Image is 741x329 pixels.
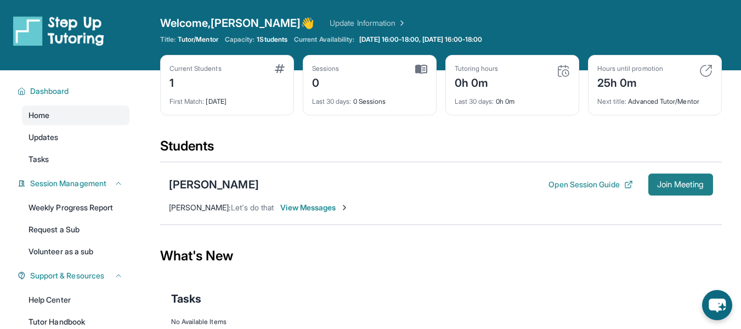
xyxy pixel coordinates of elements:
[30,178,106,189] span: Session Management
[22,220,129,239] a: Request a Sub
[160,15,315,31] span: Welcome, [PERSON_NAME] 👋
[22,149,129,169] a: Tasks
[160,35,176,44] span: Title:
[455,64,499,73] div: Tutoring hours
[160,232,722,280] div: What's New
[169,203,231,212] span: [PERSON_NAME] :
[29,132,59,143] span: Updates
[395,18,406,29] img: Chevron Right
[548,179,632,190] button: Open Session Guide
[26,178,123,189] button: Session Management
[30,270,104,281] span: Support & Resources
[597,73,663,91] div: 25h 0m
[415,64,427,74] img: card
[702,290,732,320] button: chat-button
[294,35,354,44] span: Current Availability:
[657,181,704,188] span: Join Meeting
[648,174,713,196] button: Join Meeting
[171,291,201,306] span: Tasks
[13,15,104,46] img: logo
[178,35,218,44] span: Tutor/Mentor
[160,137,722,161] div: Students
[455,97,494,105] span: Last 30 days :
[169,73,222,91] div: 1
[312,91,427,106] div: 0 Sessions
[22,105,129,125] a: Home
[312,64,340,73] div: Sessions
[29,154,49,165] span: Tasks
[171,317,711,326] div: No Available Items
[699,64,712,77] img: card
[231,203,274,212] span: Let's do that
[26,86,123,97] button: Dashboard
[597,91,712,106] div: Advanced Tutor/Mentor
[275,64,285,73] img: card
[340,203,349,212] img: Chevron-Right
[22,127,129,147] a: Updates
[30,86,69,97] span: Dashboard
[312,73,340,91] div: 0
[280,202,349,213] span: View Messages
[359,35,483,44] span: [DATE] 16:00-18:00, [DATE] 16:00-18:00
[169,64,222,73] div: Current Students
[22,242,129,261] a: Volunteer as a sub
[225,35,255,44] span: Capacity:
[357,35,485,44] a: [DATE] 16:00-18:00, [DATE] 16:00-18:00
[26,270,123,281] button: Support & Resources
[455,91,570,106] div: 0h 0m
[22,198,129,218] a: Weekly Progress Report
[169,91,285,106] div: [DATE]
[455,73,499,91] div: 0h 0m
[169,177,259,192] div: [PERSON_NAME]
[330,18,406,29] a: Update Information
[312,97,352,105] span: Last 30 days :
[29,110,49,121] span: Home
[169,97,205,105] span: First Match :
[597,97,627,105] span: Next title :
[557,64,570,77] img: card
[257,35,287,44] span: 1 Students
[597,64,663,73] div: Hours until promotion
[22,290,129,310] a: Help Center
